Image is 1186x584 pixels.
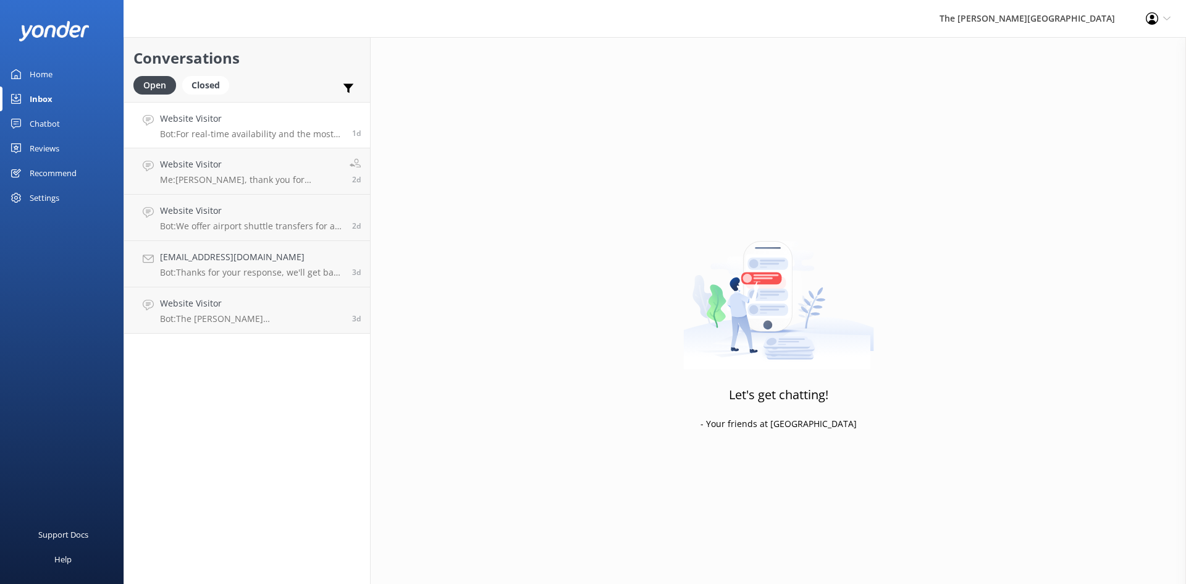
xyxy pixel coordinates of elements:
[160,204,343,218] h4: Website Visitor
[352,267,361,277] span: Sep 28 2025 09:34pm (UTC +13:00) Pacific/Auckland
[182,76,229,95] div: Closed
[729,385,828,405] h3: Let's get chatting!
[352,221,361,231] span: Sep 29 2025 07:43pm (UTC +13:00) Pacific/Auckland
[30,161,77,185] div: Recommend
[30,111,60,136] div: Chatbot
[160,174,340,185] p: Me: [PERSON_NAME], thank you for reaching out to [GEOGRAPHIC_DATA]. Yes, it has to be consecutive...
[133,46,361,70] h2: Conversations
[30,136,59,161] div: Reviews
[124,241,370,287] a: [EMAIL_ADDRESS][DOMAIN_NAME]Bot:Thanks for your response, we'll get back to you as soon as we can...
[124,195,370,241] a: Website VisitorBot:We offer airport shuttle transfers for an additional charge. Please contact ou...
[160,112,343,125] h4: Website Visitor
[160,267,343,278] p: Bot: Thanks for your response, we'll get back to you as soon as we can during opening hours.
[19,21,90,41] img: yonder-white-logo.png
[160,158,340,171] h4: Website Visitor
[54,547,72,572] div: Help
[30,87,53,111] div: Inbox
[124,102,370,148] a: Website VisitorBot:For real-time availability and the most accurate rates for the Executive Lake ...
[133,76,176,95] div: Open
[160,221,343,232] p: Bot: We offer airport shuttle transfers for an additional charge. Please contact our concierge te...
[352,128,361,138] span: Sep 30 2025 10:34pm (UTC +13:00) Pacific/Auckland
[124,148,370,195] a: Website VisitorMe:[PERSON_NAME], thank you for reaching out to [GEOGRAPHIC_DATA]. Yes, it has to ...
[124,287,370,334] a: Website VisitorBot:The [PERSON_NAME][GEOGRAPHIC_DATA] offers stunning wedding event facilities an...
[30,62,53,87] div: Home
[30,185,59,210] div: Settings
[133,78,182,91] a: Open
[160,250,343,264] h4: [EMAIL_ADDRESS][DOMAIN_NAME]
[38,522,88,547] div: Support Docs
[352,313,361,324] span: Sep 28 2025 05:24pm (UTC +13:00) Pacific/Auckland
[160,297,343,310] h4: Website Visitor
[683,215,874,370] img: artwork of a man stealing a conversation from at giant smartphone
[700,417,857,431] p: - Your friends at [GEOGRAPHIC_DATA]
[352,174,361,185] span: Sep 29 2025 10:36pm (UTC +13:00) Pacific/Auckland
[160,313,343,324] p: Bot: The [PERSON_NAME][GEOGRAPHIC_DATA] offers stunning wedding event facilities and exclusive He...
[182,78,235,91] a: Closed
[160,129,343,140] p: Bot: For real-time availability and the most accurate rates for the Executive Lake View Two Bedro...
